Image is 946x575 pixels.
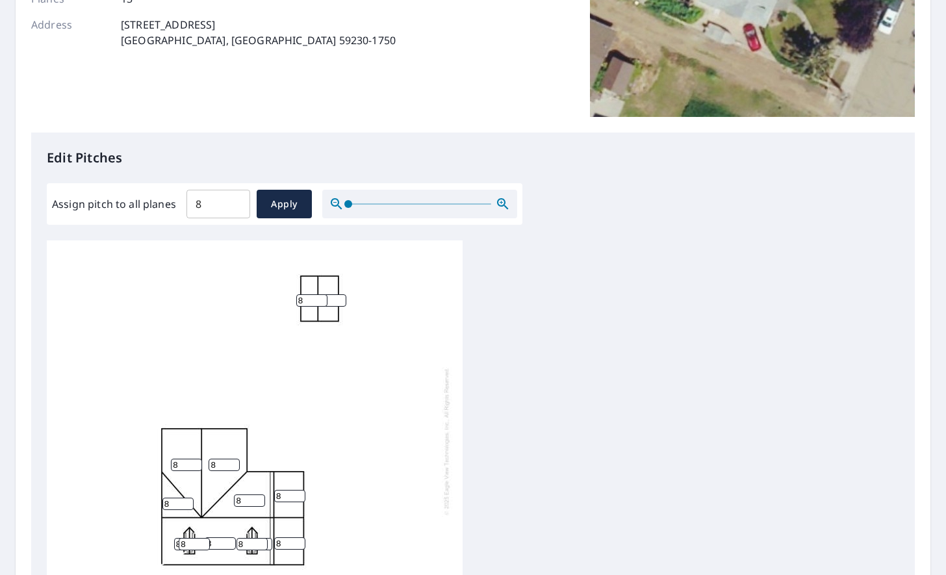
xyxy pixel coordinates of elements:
[257,190,312,218] button: Apply
[121,17,396,48] p: [STREET_ADDRESS] [GEOGRAPHIC_DATA], [GEOGRAPHIC_DATA] 59230-1750
[186,186,250,222] input: 00.0
[267,196,301,212] span: Apply
[31,17,109,48] p: Address
[52,196,176,212] label: Assign pitch to all planes
[47,148,899,168] p: Edit Pitches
